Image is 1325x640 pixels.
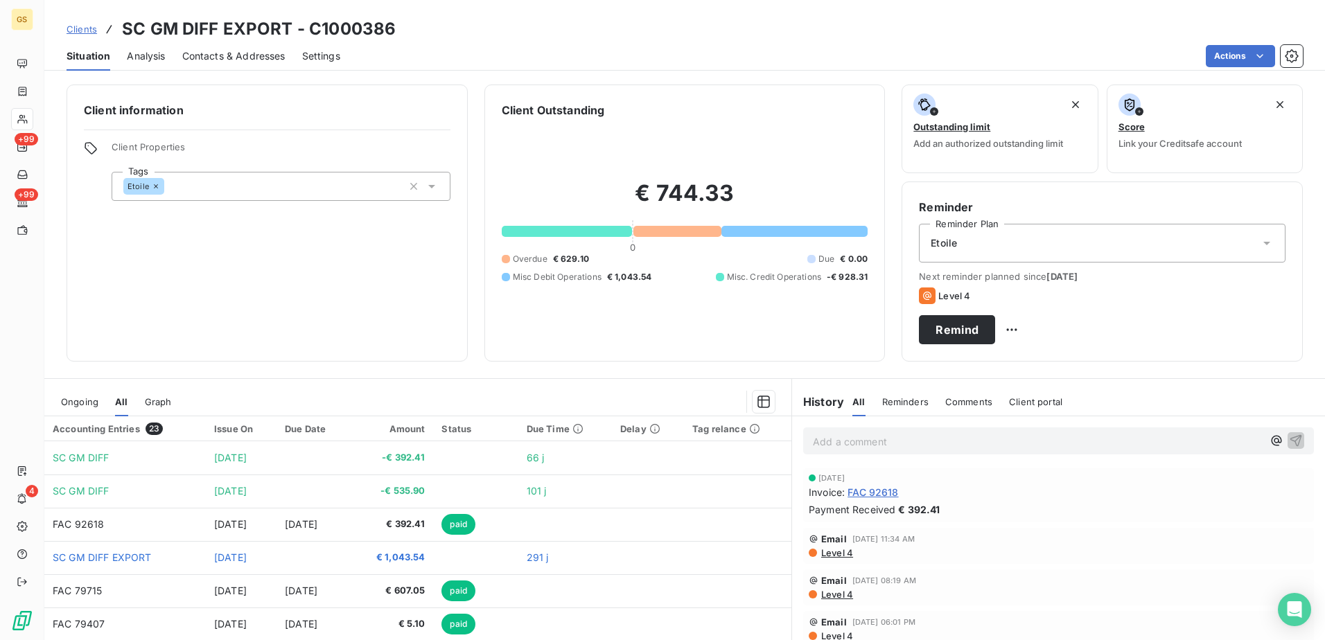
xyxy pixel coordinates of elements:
h2: € 744.33 [502,179,868,221]
span: Link your Creditsafe account [1118,138,1242,149]
button: ScoreLink your Creditsafe account [1107,85,1303,173]
span: Payment Received [809,502,895,517]
span: Client Properties [112,141,450,161]
span: [DATE] [214,485,247,497]
span: Invoice : [809,485,845,499]
div: Issue On [214,423,268,434]
span: paid [441,580,475,601]
span: Add an authorized outstanding limit [913,138,1063,149]
span: Overdue [513,253,547,265]
span: Email [821,533,847,544]
span: Analysis [127,49,165,63]
span: Contacts & Addresses [182,49,286,63]
span: All [115,396,128,407]
span: All [852,396,865,407]
span: Next reminder planned since [919,271,1285,282]
span: Graph [145,396,172,407]
span: € 392.41 [898,502,940,517]
span: [DATE] [1046,271,1078,282]
span: [DATE] [214,518,247,530]
button: Outstanding limitAdd an authorized outstanding limit [902,85,1098,173]
span: Misc. Credit Operations [727,271,821,283]
h6: Reminder [919,199,1285,215]
span: Level 4 [820,547,853,558]
img: Logo LeanPay [11,610,33,632]
div: Amount [358,423,425,434]
span: 0 [630,242,635,253]
span: Clients [67,24,97,35]
span: paid [441,514,475,535]
span: [DATE] [818,474,845,482]
span: [DATE] [285,585,317,596]
span: Ongoing [61,396,98,407]
span: [DATE] [285,518,317,530]
div: Open Intercom Messenger [1278,593,1311,626]
input: Add a tag [164,180,175,193]
a: +99 [11,191,33,213]
span: Due [818,253,834,265]
span: € 0.00 [840,253,868,265]
span: +99 [15,133,38,145]
div: Due Time [527,423,604,434]
span: Outstanding limit [913,121,990,132]
span: SC GM DIFF EXPORT [53,551,152,563]
div: GS [11,8,33,30]
span: € 1,043.54 [358,551,425,565]
span: Settings [302,49,340,63]
span: € 392.41 [358,517,425,531]
span: € 1,043.54 [607,271,652,283]
span: Email [821,616,847,628]
h6: Client Outstanding [502,102,605,118]
span: FAC 79715 [53,585,102,596]
h3: SC GM DIFF EXPORT - C1000386 [122,17,396,42]
div: Due Date [285,423,342,434]
span: -€ 392.41 [358,451,425,465]
span: [DATE] [285,618,317,630]
a: Clients [67,22,97,36]
span: Situation [67,49,110,63]
span: [DATE] [214,585,247,596]
span: [DATE] 06:01 PM [852,618,915,626]
button: Remind [919,315,995,344]
span: -€ 535.90 [358,484,425,498]
span: SC GM DIFF [53,452,109,463]
div: Delay [620,423,676,434]
div: Accounting Entries [53,423,198,435]
span: Misc Debit Operations [513,271,602,283]
span: [DATE] [214,618,247,630]
span: € 607.05 [358,584,425,598]
span: Level 4 [938,290,970,301]
span: FAC 92618 [53,518,104,530]
span: FAC 79407 [53,618,105,630]
span: Comments [945,396,992,407]
span: +99 [15,188,38,201]
span: [DATE] 11:34 AM [852,535,915,543]
span: Level 4 [820,589,853,600]
span: 291 j [527,551,549,563]
span: Etoile [931,236,957,250]
span: paid [441,614,475,634]
span: Client portal [1009,396,1062,407]
span: -€ 928.31 [827,271,868,283]
span: Email [821,575,847,586]
span: Etoile [128,182,149,190]
span: 23 [146,423,163,435]
div: Tag relance [692,423,783,434]
span: FAC 92618 [848,485,898,499]
span: Score [1118,121,1145,132]
h6: History [792,393,844,410]
span: € 629.10 [553,253,589,265]
span: € 5.10 [358,617,425,631]
span: 4 [26,485,38,497]
span: [DATE] 08:19 AM [852,576,916,585]
span: [DATE] [214,551,247,563]
span: 101 j [527,485,547,497]
span: 66 j [527,452,545,463]
span: [DATE] [214,452,247,463]
div: Status [441,423,509,434]
h6: Client information [84,102,450,118]
span: Reminders [882,396,929,407]
span: SC GM DIFF [53,485,109,497]
button: Actions [1206,45,1275,67]
a: +99 [11,136,33,158]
